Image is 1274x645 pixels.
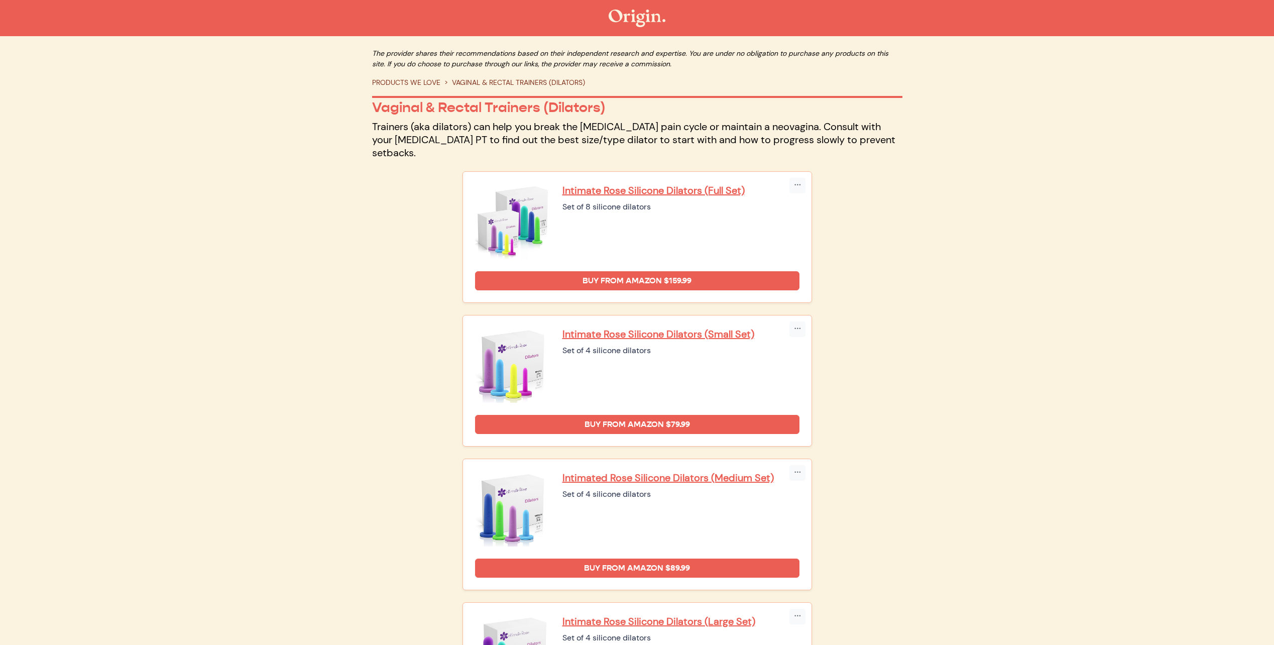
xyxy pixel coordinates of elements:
a: Buy from Amazon $79.99 [475,415,799,434]
a: Intimated Rose Silicone Dilators (Medium Set) [562,471,799,484]
img: Intimate Rose Silicone Dilators (Full Set) [475,184,550,259]
p: Trainers (aka dilators) can help you break the [MEDICAL_DATA] pain cycle or maintain a neovagina.... [372,120,902,159]
li: VAGINAL & RECTAL TRAINERS (DILATORS) [440,77,585,88]
div: Set of 4 silicone dilators [562,345,799,357]
div: Set of 8 silicone dilators [562,201,799,213]
a: Intimate Rose Silicone Dilators (Small Set) [562,328,799,341]
a: Intimate Rose Silicone Dilators (Full Set) [562,184,799,197]
img: The Origin Shop [609,10,665,27]
div: Set of 4 silicone dilators [562,632,799,644]
p: The provider shares their recommendations based on their independent research and expertise. You ... [372,48,902,69]
img: Intimate Rose Silicone Dilators (Small Set) [475,328,550,403]
img: Intimated Rose Silicone Dilators (Medium Set) [475,471,550,547]
a: Buy from Amazon $159.99 [475,271,799,290]
a: Buy from Amazon $89.99 [475,559,799,578]
a: PRODUCTS WE LOVE [372,78,440,87]
p: Vaginal & Rectal Trainers (Dilators) [372,99,902,116]
div: Set of 4 silicone dilators [562,488,799,500]
a: Intimate Rose Silicone Dilators (Large Set) [562,615,799,628]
